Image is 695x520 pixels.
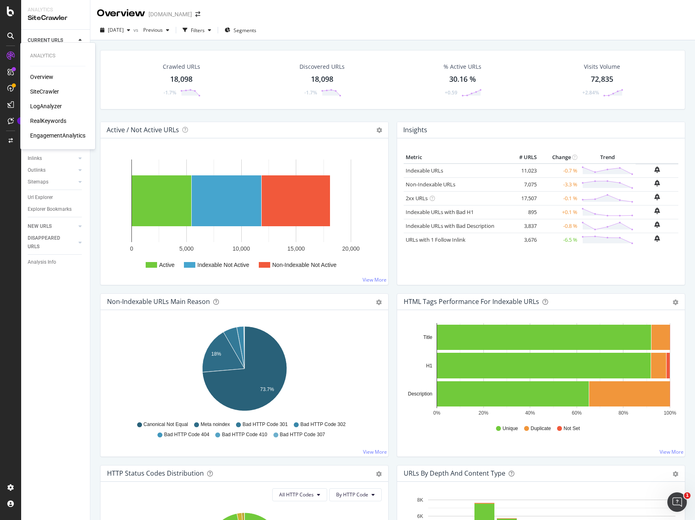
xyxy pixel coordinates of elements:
[654,166,660,173] div: bell-plus
[591,74,613,85] div: 72,835
[30,131,85,140] a: EngagementAnalytics
[107,469,204,477] div: HTTP Status Codes Distribution
[107,323,382,417] div: A chart.
[28,178,48,186] div: Sitemaps
[30,73,53,81] div: Overview
[260,387,274,392] text: 73.7%
[449,74,476,85] div: 30.16 %
[97,7,145,20] div: Overview
[30,87,59,96] a: SiteCrawler
[107,297,210,306] div: Non-Indexable URLs Main Reason
[404,297,539,306] div: HTML Tags Performance for Indexable URLs
[406,222,494,229] a: Indexable URLs with Bad Description
[654,235,660,242] div: bell-plus
[539,164,579,178] td: -0.7 %
[159,262,175,268] text: Active
[140,26,163,33] span: Previous
[149,10,192,18] div: [DOMAIN_NAME]
[28,7,83,13] div: Analytics
[97,24,133,37] button: [DATE]
[163,63,200,71] div: Crawled URLs
[279,491,314,498] span: All HTTP Codes
[406,167,443,174] a: Indexable URLs
[28,36,76,45] a: CURRENT URLS
[164,431,209,438] span: Bad HTTP Code 404
[433,410,441,416] text: 0%
[423,334,433,340] text: Title
[28,258,56,267] div: Analysis Info
[417,513,423,519] text: 6K
[191,27,205,34] div: Filters
[445,89,457,96] div: +0.59
[417,497,423,503] text: 8K
[564,425,580,432] span: Not Set
[299,63,345,71] div: Discovered URLs
[654,221,660,228] div: bell-plus
[506,151,539,164] th: # URLS
[107,151,382,278] svg: A chart.
[234,27,256,34] span: Segments
[28,193,53,202] div: Url Explorer
[28,13,83,23] div: SiteCrawler
[426,363,433,369] text: H1
[108,26,124,33] span: 2025 Aug. 17th
[233,245,250,252] text: 10,000
[30,117,66,125] a: RealKeywords
[28,166,76,175] a: Outlinks
[376,299,382,305] div: gear
[406,194,428,202] a: 2xx URLs
[28,178,76,186] a: Sitemaps
[304,89,317,96] div: -1.7%
[144,421,188,428] span: Canonical Not Equal
[28,36,63,45] div: CURRENT URLS
[539,177,579,191] td: -3.3 %
[280,431,325,438] span: Bad HTTP Code 307
[579,151,636,164] th: Trend
[506,177,539,191] td: 7,075
[300,421,345,428] span: Bad HTTP Code 302
[654,194,660,200] div: bell-plus
[479,410,488,416] text: 20%
[107,125,179,135] h4: Active / Not Active URLs
[28,222,76,231] a: NEW URLS
[222,431,267,438] span: Bad HTTP Code 410
[28,193,84,202] a: Url Explorer
[28,154,76,163] a: Inlinks
[506,164,539,178] td: 11,023
[667,492,687,512] iframe: Intercom live chat
[525,410,535,416] text: 40%
[619,410,628,416] text: 80%
[130,245,133,252] text: 0
[660,448,684,455] a: View More
[582,89,599,96] div: +2.84%
[506,191,539,205] td: 17,507
[28,205,84,214] a: Explorer Bookmarks
[503,425,518,432] span: Unique
[506,219,539,233] td: 3,837
[179,24,214,37] button: Filters
[444,63,481,71] div: % Active URLs
[164,89,176,96] div: -1.7%
[406,208,474,216] a: Indexable URLs with Bad H1
[539,191,579,205] td: -0.1 %
[539,151,579,164] th: Change
[30,102,62,110] a: LogAnalyzer
[221,24,260,37] button: Segments
[404,469,505,477] div: URLs by Depth and Content Type
[140,24,173,37] button: Previous
[197,262,249,268] text: Indexable Not Active
[408,391,432,397] text: Description
[654,208,660,214] div: bell-plus
[28,166,46,175] div: Outlinks
[272,488,327,501] button: All HTTP Codes
[664,410,676,416] text: 100%
[363,448,387,455] a: View More
[673,471,678,477] div: gear
[287,245,305,252] text: 15,000
[376,127,382,133] i: Options
[403,125,427,135] h4: Insights
[404,323,678,417] svg: A chart.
